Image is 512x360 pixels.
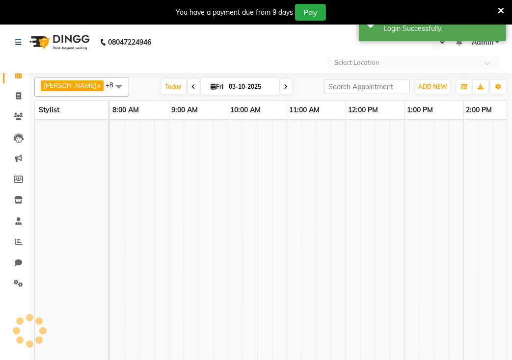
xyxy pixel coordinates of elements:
[162,79,186,94] span: Today
[334,58,379,68] div: Select Location
[44,81,96,89] span: [PERSON_NAME]
[106,81,121,89] span: +8
[39,105,59,114] span: Stylist
[418,83,447,90] span: ADD NEW
[405,103,436,117] a: 1:00 PM
[324,79,410,94] input: Search Appointment
[96,81,101,89] a: x
[108,28,151,56] b: 08047224946
[209,83,226,90] span: Fri
[25,28,92,56] img: logo
[295,4,326,21] button: Pay
[228,103,264,117] a: 10:00 AM
[346,103,381,117] a: 12:00 PM
[110,103,141,117] a: 8:00 AM
[226,79,275,94] input: 2025-10-03
[472,37,493,48] span: Admin
[416,80,450,94] button: ADD NEW
[464,103,495,117] a: 2:00 PM
[176,7,293,18] div: You have a payment due from 9 days
[169,103,201,117] a: 9:00 AM
[383,24,499,34] div: Login Successfully.
[287,103,323,117] a: 11:00 AM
